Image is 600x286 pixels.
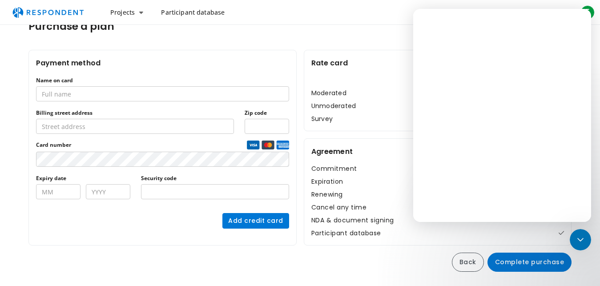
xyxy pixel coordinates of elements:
[7,4,89,21] img: respondent-logo.png
[110,8,135,16] span: Projects
[103,4,150,20] button: Projects
[311,216,394,225] dt: NDA & document signing
[36,184,81,199] input: MM
[311,57,348,68] h2: Rate card
[141,175,177,182] label: Security code
[311,114,365,124] th: Survey
[311,101,365,111] th: Unmoderated
[161,8,225,16] span: Participant database
[276,141,289,149] img: amex credit card logo
[36,109,93,117] label: Billing street address
[465,4,483,21] a: Help and support
[36,77,73,84] label: Name on card
[311,190,343,199] dt: Renewing
[311,146,353,157] h2: Agreement
[247,141,260,149] img: visa credit card logo
[443,4,461,21] a: Message participants
[311,203,367,212] dt: Cancel any time
[245,109,267,117] label: Zip code
[36,57,101,68] h2: Payment method
[36,119,234,134] input: Street address
[36,175,66,182] label: Expiry date
[413,9,591,222] iframe: Intercom live chat
[311,89,365,98] th: Moderated
[452,253,484,272] button: Back
[36,141,245,149] span: Card number
[86,184,130,199] input: YYYY
[503,8,568,16] span: adi suwandia Team
[580,5,595,20] span: E
[28,20,114,33] h1: Purchase a plan
[154,4,232,20] a: Participant database
[570,229,591,250] iframe: Intercom live chat
[579,4,596,20] button: E
[311,229,381,238] dt: Participant database
[311,164,357,173] dt: Commitment
[486,4,575,20] button: adi suwandia Team
[311,177,343,186] dt: Expiration
[487,253,572,272] button: Complete purchase
[262,141,274,149] img: mastercard credit card logo
[36,86,289,101] input: Full name
[222,213,289,229] button: Add credit card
